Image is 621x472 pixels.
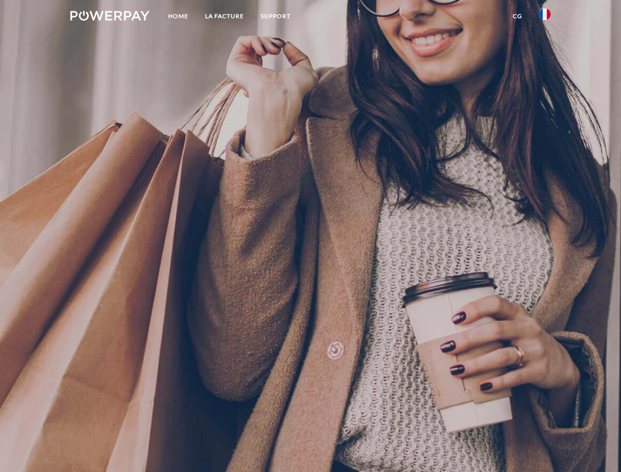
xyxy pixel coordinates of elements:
[70,11,149,21] img: logo-powerpay-white.svg
[504,7,531,25] a: CG
[539,8,551,20] img: fr
[160,7,197,25] a: Home
[197,7,252,25] a: LA FACTURE
[252,7,299,25] a: Support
